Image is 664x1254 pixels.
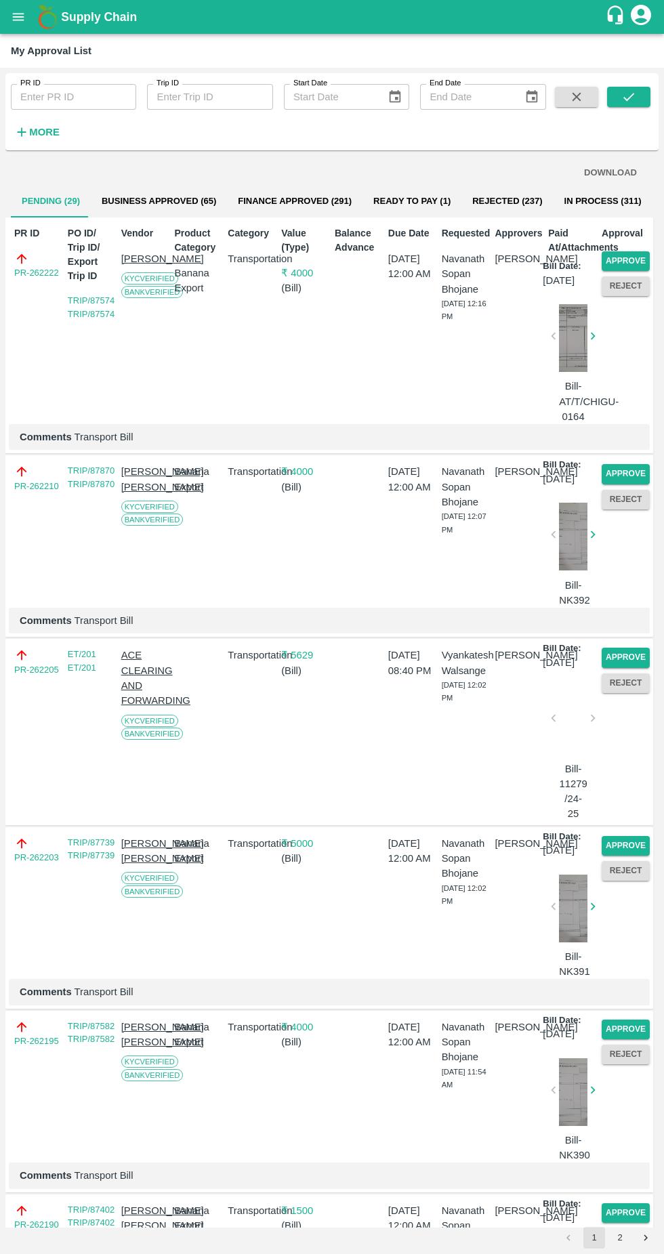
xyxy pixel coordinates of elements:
button: Choose date [519,84,545,110]
p: Vendor [121,226,169,241]
p: [DATE] [543,655,575,670]
a: TRIP/87574 TRIP/87574 [68,295,115,319]
p: [PERSON_NAME] [495,648,543,663]
p: [DATE] 12:00 AM [388,1020,436,1050]
p: [DATE] 12:00 AM [388,1203,436,1234]
a: PR-262222 [14,266,59,280]
p: Banana Export [174,266,222,296]
p: Bill Date: [543,459,581,472]
p: [PERSON_NAME] [PERSON_NAME] [121,1020,169,1050]
p: Bill-AT/T/CHIGU-0164 [559,379,587,424]
b: Supply Chain [61,10,137,24]
button: Rejected (237) [461,185,553,217]
p: Transportation [228,1020,276,1034]
span: Bank Verified [121,885,184,898]
span: KYC Verified [121,715,178,727]
p: ( Bill ) [281,1034,329,1049]
input: End Date [420,84,513,110]
p: [DATE] [543,1210,575,1225]
button: Ready To Pay (1) [362,185,461,217]
p: ( Bill ) [281,1218,329,1233]
p: Banana Export [174,836,222,866]
p: ( Bill ) [281,480,329,495]
span: KYC Verified [121,872,178,884]
p: Navanath Sopan Bhojane [442,1203,490,1249]
span: [DATE] 12:07 PM [442,512,486,534]
div: My Approval List [11,42,91,60]
p: [DATE] 08:40 PM [388,648,436,678]
button: More [11,121,63,144]
p: Transport Bill [20,1168,639,1183]
label: Start Date [293,78,327,89]
p: Bill Date: [543,642,581,655]
p: Value (Type) [281,226,329,255]
label: PR ID [20,78,41,89]
p: Navanath Sopan Bhojane [442,251,490,297]
p: ₹ 1500 [281,1203,329,1218]
b: Comments [20,1170,72,1181]
img: logo [34,3,61,30]
p: [PERSON_NAME] [PERSON_NAME] [121,464,169,495]
p: Vyankatesh Walsange [442,648,490,678]
span: KYC Verified [121,1056,178,1068]
button: page 1 [583,1227,605,1249]
p: Category [228,226,276,241]
p: Transportation [228,464,276,479]
a: TRIP/87739 TRIP/87739 [68,837,115,861]
p: ( Bill ) [281,280,329,295]
p: Transportation [228,251,276,266]
a: PR-262190 [14,1218,59,1232]
span: Bank Verified [121,514,184,526]
p: Bill Date: [543,1014,581,1027]
p: ACE CLEARING AND FORWARDING [121,648,169,708]
button: Approve [602,251,650,271]
button: Approve [602,1203,650,1223]
button: Reject [602,1045,650,1064]
p: Transportation [228,836,276,851]
button: Finance Approved (291) [227,185,362,217]
p: Approval [602,226,650,241]
label: Trip ID [157,78,179,89]
button: Reject [602,861,650,881]
p: [DATE] [543,843,575,858]
a: PR-262203 [14,851,59,864]
p: Transport Bill [20,984,639,999]
p: Bill Date: [543,831,581,843]
p: PO ID/ Trip ID/ Export Trip ID [68,226,116,283]
div: account of current user [629,3,653,31]
button: Business Approved (65) [91,185,227,217]
a: ET/201 ET/201 [68,649,96,673]
p: [PERSON_NAME] [495,1020,543,1034]
label: End Date [430,78,461,89]
p: Due Date [388,226,436,241]
button: Reject [602,673,650,693]
p: ₹ 4000 [281,464,329,479]
button: Choose date [382,84,408,110]
span: KYC Verified [121,501,178,513]
a: TRIP/87870 TRIP/87870 [68,465,115,489]
p: [PERSON_NAME] [495,1203,543,1218]
button: Approve [602,1020,650,1039]
strong: More [29,127,60,138]
p: [PERSON_NAME] [PERSON_NAME] [121,1203,169,1234]
a: Supply Chain [61,7,605,26]
p: Transportation [228,648,276,663]
button: Go to page 2 [609,1227,631,1249]
p: ₹ 4000 [281,1020,329,1034]
p: [DATE] [543,273,575,288]
p: Transport Bill [20,613,639,628]
button: open drawer [3,1,34,33]
a: TRIP/87582 TRIP/87582 [68,1021,115,1045]
p: PR ID [14,226,62,241]
p: Navanath Sopan Bhojane [442,464,490,509]
p: Bill-NK390 [559,1133,587,1163]
input: Enter Trip ID [147,84,272,110]
button: Approve [602,836,650,856]
p: Banana Export [174,1203,222,1234]
button: Approve [602,648,650,667]
a: TRIP/87402 TRIP/87402 [68,1205,115,1228]
span: Bank Verified [121,286,184,298]
b: Comments [20,986,72,997]
nav: pagination navigation [556,1227,659,1249]
a: PR-262210 [14,480,59,493]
